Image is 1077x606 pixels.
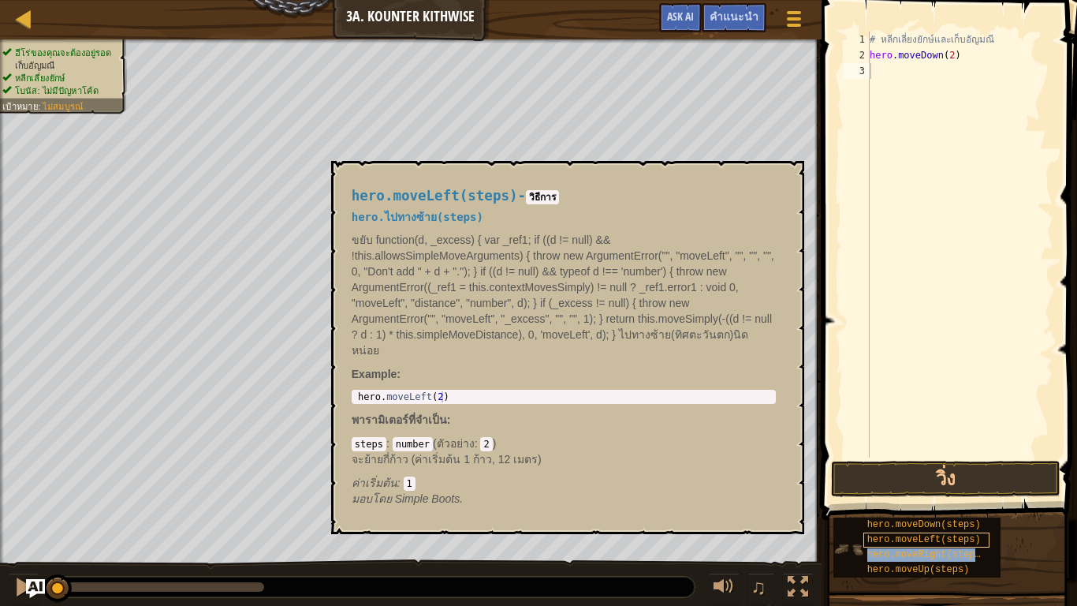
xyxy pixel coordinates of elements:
[447,413,451,426] span: :
[352,211,483,223] span: hero.ไปทางซ้าย(steps)
[475,437,481,450] span: :
[526,190,559,204] code: วิธีการ
[437,437,475,450] span: ตัวอย่าง
[352,451,776,467] p: จะย้ายกี่ก้าว (ค่าเริ่มต้น 1 ก้าว, 12 เมตร)
[352,368,401,380] strong: :
[352,189,776,204] h4: -
[352,368,397,380] span: Example
[393,437,433,451] code: number
[352,492,395,505] span: มอบโดย
[352,188,518,204] span: hero.moveLeft(steps)
[352,232,776,358] p: ขยับ function(d, _excess) { var _ref1; if ((d != null) && !this.allowsSimpleMoveArguments) { thro...
[352,413,447,426] span: พารามิเตอร์ที่จำเป็น
[404,477,416,491] code: 1
[352,436,776,491] div: ( )
[386,437,393,450] span: :
[352,477,397,489] span: ค่าเริ่มต้น
[397,477,404,489] span: :
[352,437,386,451] code: steps
[352,492,463,505] em: Simple Boots.
[480,437,492,451] code: 2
